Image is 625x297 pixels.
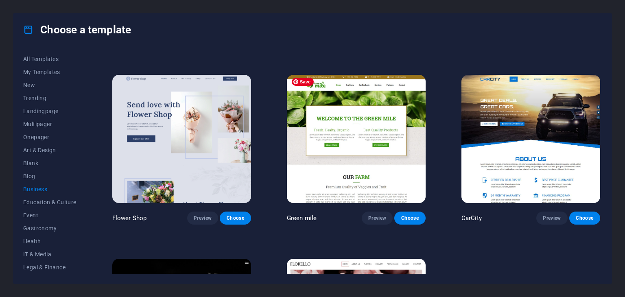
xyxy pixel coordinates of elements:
p: CarCity [461,214,482,222]
button: Choose [220,212,251,225]
span: Health [23,238,76,245]
span: Multipager [23,121,76,127]
span: Blog [23,173,76,179]
button: Multipager [23,118,76,131]
button: Art & Design [23,144,76,157]
img: Green mile [287,75,426,203]
span: Event [23,212,76,218]
button: Event [23,209,76,222]
span: IT & Media [23,251,76,258]
p: Green mile [287,214,317,222]
button: Education & Culture [23,196,76,209]
span: New [23,82,76,88]
button: Blank [23,157,76,170]
button: Business [23,183,76,196]
button: Legal & Finance [23,261,76,274]
button: My Templates [23,66,76,79]
button: Choose [394,212,425,225]
span: Choose [226,215,244,221]
span: Choose [401,215,419,221]
img: Flower Shop [112,75,251,203]
span: Art & Design [23,147,76,153]
span: Choose [576,215,594,221]
button: Choose [569,212,600,225]
p: Flower Shop [112,214,147,222]
span: Business [23,186,76,192]
button: Preview [187,212,218,225]
button: IT & Media [23,248,76,261]
button: Gastronomy [23,222,76,235]
span: Trending [23,95,76,101]
h4: Choose a template [23,23,131,36]
span: Preview [194,215,212,221]
span: All Templates [23,56,76,62]
button: Preview [362,212,393,225]
span: Preview [543,215,561,221]
span: My Templates [23,69,76,75]
span: Education & Culture [23,199,76,205]
button: Blog [23,170,76,183]
span: Onepager [23,134,76,140]
button: Health [23,235,76,248]
button: Landingpage [23,105,76,118]
button: All Templates [23,52,76,66]
span: Legal & Finance [23,264,76,271]
span: Gastronomy [23,225,76,231]
img: CarCity [461,75,600,203]
span: Preview [368,215,386,221]
span: Save [292,78,314,86]
button: Onepager [23,131,76,144]
button: Trending [23,92,76,105]
span: Landingpage [23,108,76,114]
button: Preview [536,212,567,225]
button: New [23,79,76,92]
span: Blank [23,160,76,166]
